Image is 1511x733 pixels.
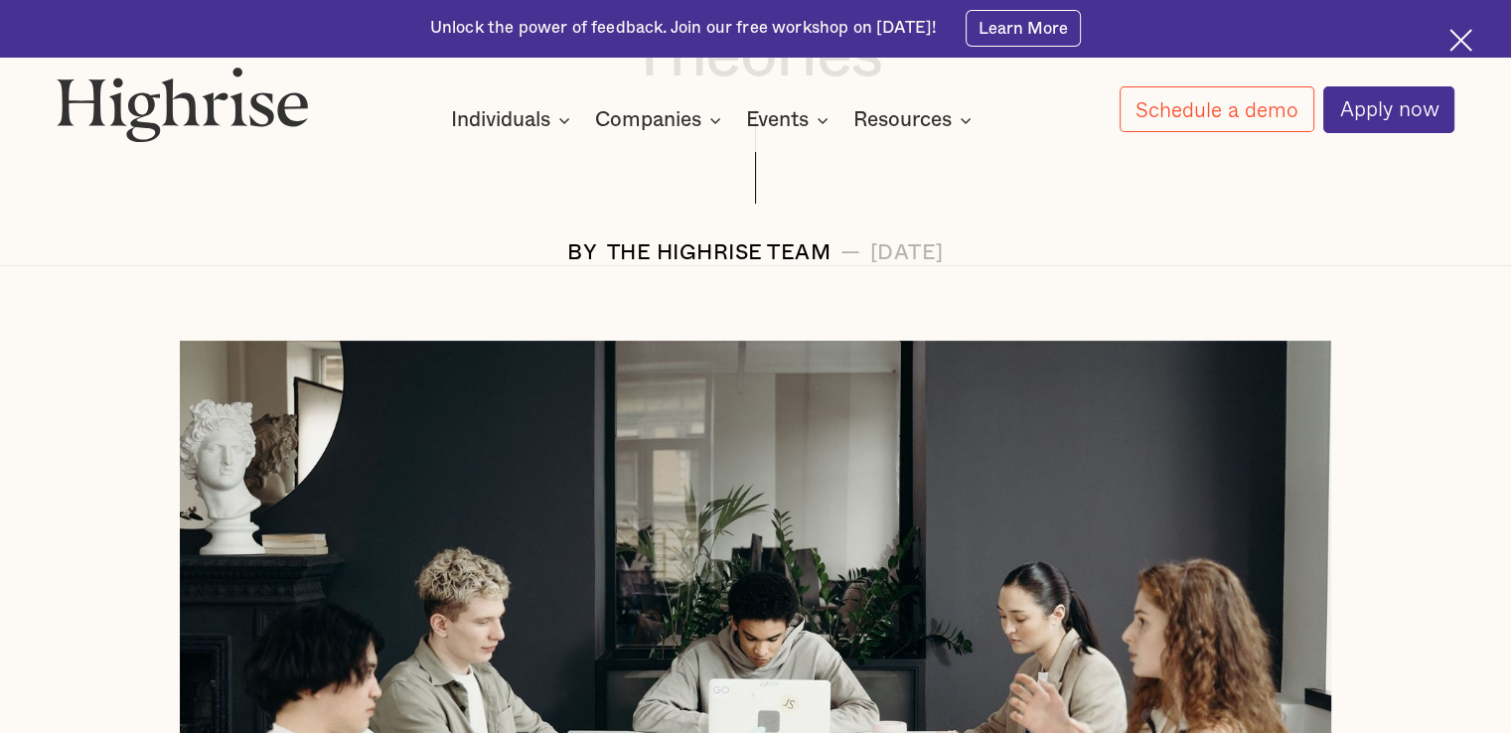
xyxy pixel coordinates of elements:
div: Companies [595,108,701,132]
div: — [840,241,861,265]
div: Resources [853,108,952,132]
div: Events [746,108,834,132]
div: Unlock the power of feedback. Join our free workshop on [DATE]! [430,17,937,40]
img: Highrise logo [57,67,309,143]
div: [DATE] [870,241,944,265]
div: Events [746,108,809,132]
a: Learn More [966,10,1082,46]
div: Companies [595,108,727,132]
a: Schedule a demo [1120,86,1314,132]
img: Cross icon [1449,29,1472,52]
div: Individuals [451,108,576,132]
div: Individuals [451,108,550,132]
div: The Highrise Team [607,241,831,265]
a: Apply now [1323,86,1454,133]
div: Resources [853,108,978,132]
div: BY [567,241,597,265]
